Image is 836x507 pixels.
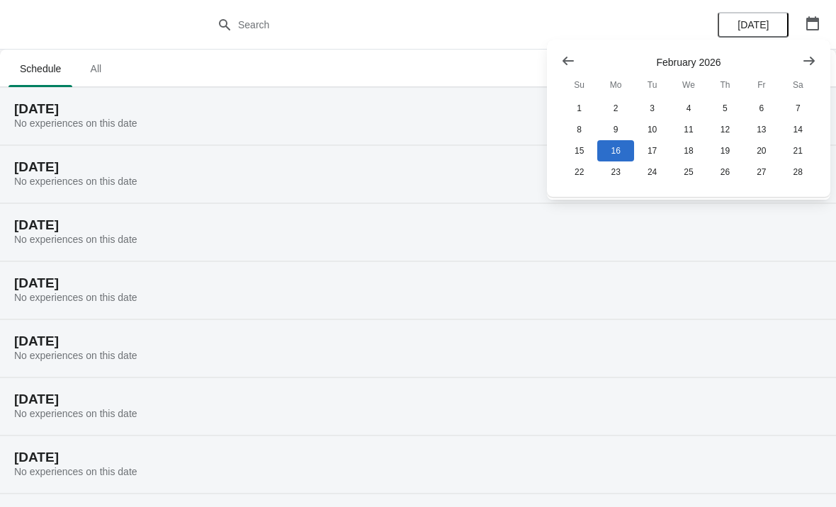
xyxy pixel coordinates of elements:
th: Thursday [707,72,743,98]
span: Schedule [9,56,72,81]
button: Sunday February 8 2026 [561,119,597,140]
span: [DATE] [738,19,769,30]
button: Thursday February 19 2026 [707,140,743,161]
h2: [DATE] [14,334,822,348]
button: Tuesday February 3 2026 [634,98,670,119]
button: Sunday February 15 2026 [561,140,597,161]
h2: [DATE] [14,160,822,174]
button: Monday February 16 2026 [597,140,633,161]
button: Sunday February 1 2026 [561,98,597,119]
th: Tuesday [634,72,670,98]
span: No experiences on this date [14,466,137,477]
button: Tuesday February 24 2026 [634,161,670,183]
h2: [DATE] [14,450,822,465]
button: Friday February 20 2026 [743,140,779,161]
th: Friday [743,72,779,98]
button: Wednesday February 11 2026 [670,119,706,140]
th: Monday [597,72,633,98]
button: Saturday February 21 2026 [780,140,816,161]
button: Thursday February 5 2026 [707,98,743,119]
h2: [DATE] [14,276,822,290]
button: Monday February 9 2026 [597,119,633,140]
th: Wednesday [670,72,706,98]
span: All [78,56,113,81]
button: Tuesday February 10 2026 [634,119,670,140]
button: Saturday February 14 2026 [780,119,816,140]
button: Monday February 23 2026 [597,161,633,183]
button: Tuesday February 17 2026 [634,140,670,161]
button: Show next month, March 2026 [796,48,822,74]
h2: [DATE] [14,392,822,406]
button: Wednesday February 4 2026 [670,98,706,119]
button: Wednesday February 25 2026 [670,161,706,183]
button: Thursday February 26 2026 [707,161,743,183]
button: Sunday February 22 2026 [561,161,597,183]
button: [DATE] [718,12,789,38]
span: No experiences on this date [14,408,137,419]
span: No experiences on this date [14,234,137,245]
input: Search [237,12,627,38]
th: Sunday [561,72,597,98]
button: Show previous month, January 2026 [555,48,581,74]
span: No experiences on this date [14,292,137,303]
span: No experiences on this date [14,176,137,187]
button: Wednesday February 18 2026 [670,140,706,161]
span: No experiences on this date [14,350,137,361]
th: Saturday [780,72,816,98]
h2: [DATE] [14,218,822,232]
button: Friday February 27 2026 [743,161,779,183]
button: Saturday February 7 2026 [780,98,816,119]
button: Thursday February 12 2026 [707,119,743,140]
button: Saturday February 28 2026 [780,161,816,183]
button: Friday February 6 2026 [743,98,779,119]
h2: [DATE] [14,102,822,116]
button: Monday February 2 2026 [597,98,633,119]
button: Friday February 13 2026 [743,119,779,140]
span: No experiences on this date [14,118,137,129]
